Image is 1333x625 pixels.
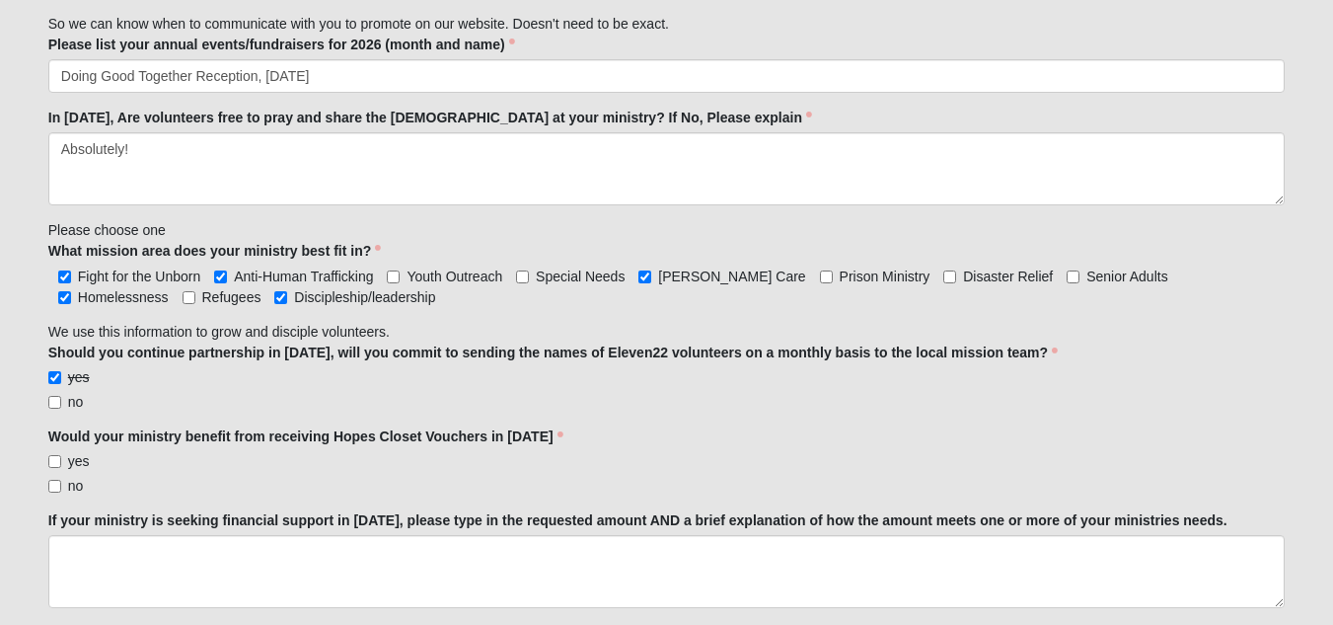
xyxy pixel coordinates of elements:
span: [PERSON_NAME] Care [658,269,805,284]
span: Youth Outreach [407,269,502,284]
input: Youth Outreach [387,271,400,283]
span: Anti-Human Trafficking [234,269,373,284]
input: no [48,396,61,409]
label: Please list your annual events/fundraisers for 2026 (month and name) [48,35,515,54]
input: yes [48,371,61,384]
input: Homelessness [58,291,71,304]
input: yes [48,455,61,468]
span: Homelessness [78,289,169,305]
input: no [48,480,61,493]
span: Senior Adults [1086,269,1168,284]
input: Senior Adults [1067,271,1079,283]
input: Refugees [183,291,195,304]
input: Anti-Human Trafficking [214,271,227,283]
input: Special Needs [516,271,529,283]
input: Disaster Relief [943,271,956,283]
span: Prison Ministry [840,269,930,284]
input: [PERSON_NAME] Care [638,271,651,283]
span: Disaster Relief [963,269,1053,284]
span: yes [68,369,90,385]
span: Fight for the Unborn [78,269,201,284]
span: no [68,478,84,494]
label: In [DATE], Are volunteers free to pray and share the [DEMOGRAPHIC_DATA] at your ministry? If No, ... [48,108,812,127]
span: yes [68,453,90,469]
input: Prison Ministry [820,271,833,283]
label: Should you continue partnership in [DATE], will you commit to sending the names of Eleven22 volun... [48,343,1058,362]
span: no [68,394,84,410]
span: Refugees [202,289,261,305]
label: If your ministry is seeking financial support in [DATE], please type in the requested amount AND ... [48,510,1227,530]
input: Discipleship/leadership [274,291,287,304]
label: Would your ministry benefit from receiving Hopes Closet Vouchers in [DATE] [48,427,563,446]
input: Fight for the Unborn [58,271,71,283]
span: Discipleship/leadership [294,289,435,305]
span: Special Needs [536,269,625,284]
label: What mission area does your ministry best fit in? [48,241,382,261]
